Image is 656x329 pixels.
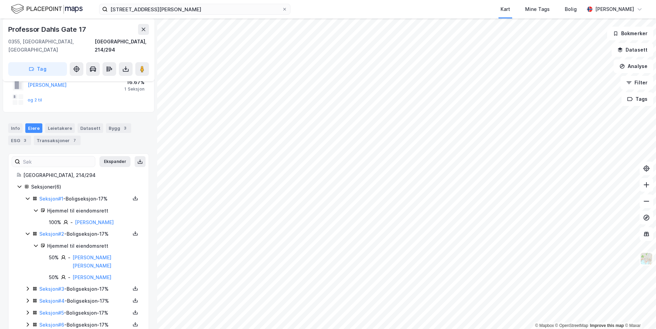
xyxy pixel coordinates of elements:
div: [GEOGRAPHIC_DATA], 214/294 [95,38,149,54]
a: Seksjon#6 [39,322,64,328]
div: - Boligseksjon - 17% [39,297,130,305]
div: Kontrollprogram for chat [622,296,656,329]
div: Transaksjoner [34,136,81,145]
a: [PERSON_NAME] [75,219,114,225]
div: Bolig [565,5,577,13]
a: Seksjon#4 [39,298,65,304]
div: - Boligseksjon - 17% [39,321,130,329]
div: 100% [49,218,61,227]
div: - Boligseksjon - 17% [39,195,130,203]
div: - Boligseksjon - 17% [39,285,130,293]
div: Datasett [78,123,103,133]
div: ESG [8,136,31,145]
div: 50% [49,253,59,262]
button: Tags [621,92,653,106]
a: Mapbox [535,323,554,328]
div: Seksjoner ( 6 ) [31,183,140,191]
div: Mine Tags [525,5,550,13]
div: - Boligseksjon - 17% [39,309,130,317]
a: Improve this map [590,323,624,328]
div: 7 [71,137,78,144]
button: Analyse [614,59,653,73]
div: [PERSON_NAME] [595,5,634,13]
div: Leietakere [45,123,75,133]
button: Tag [8,62,67,76]
div: 16.67% [124,78,145,86]
img: logo.f888ab2527a4732fd821a326f86c7f29.svg [11,3,83,15]
img: Z [640,252,653,265]
div: - [68,273,70,282]
div: 0355, [GEOGRAPHIC_DATA], [GEOGRAPHIC_DATA] [8,38,95,54]
a: Seksjon#1 [39,196,63,202]
div: - [70,218,73,227]
div: 50% [49,273,59,282]
a: [PERSON_NAME] [PERSON_NAME] [72,255,111,269]
button: Ekspander [99,156,131,167]
div: Info [8,123,23,133]
div: 3 [122,125,128,132]
div: 3 [22,137,28,144]
div: - [68,253,70,262]
button: Bokmerker [607,27,653,40]
input: Søk [20,156,95,167]
div: Kart [501,5,510,13]
button: Datasett [612,43,653,57]
a: Seksjon#2 [39,231,64,237]
a: OpenStreetMap [555,323,588,328]
div: Bygg [106,123,131,133]
div: Professor Dahls Gate 17 [8,24,87,35]
iframe: Chat Widget [622,296,656,329]
a: Seksjon#5 [39,310,64,316]
a: [PERSON_NAME] [72,274,111,280]
input: Søk på adresse, matrikkel, gårdeiere, leietakere eller personer [108,4,282,14]
div: Eiere [25,123,42,133]
a: Seksjon#3 [39,286,64,292]
button: Filter [620,76,653,90]
div: Hjemmel til eiendomsrett [47,207,140,215]
div: Hjemmel til eiendomsrett [47,242,140,250]
div: [GEOGRAPHIC_DATA], 214/294 [23,171,140,179]
div: - Boligseksjon - 17% [39,230,130,238]
div: 1 Seksjon [124,86,145,92]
